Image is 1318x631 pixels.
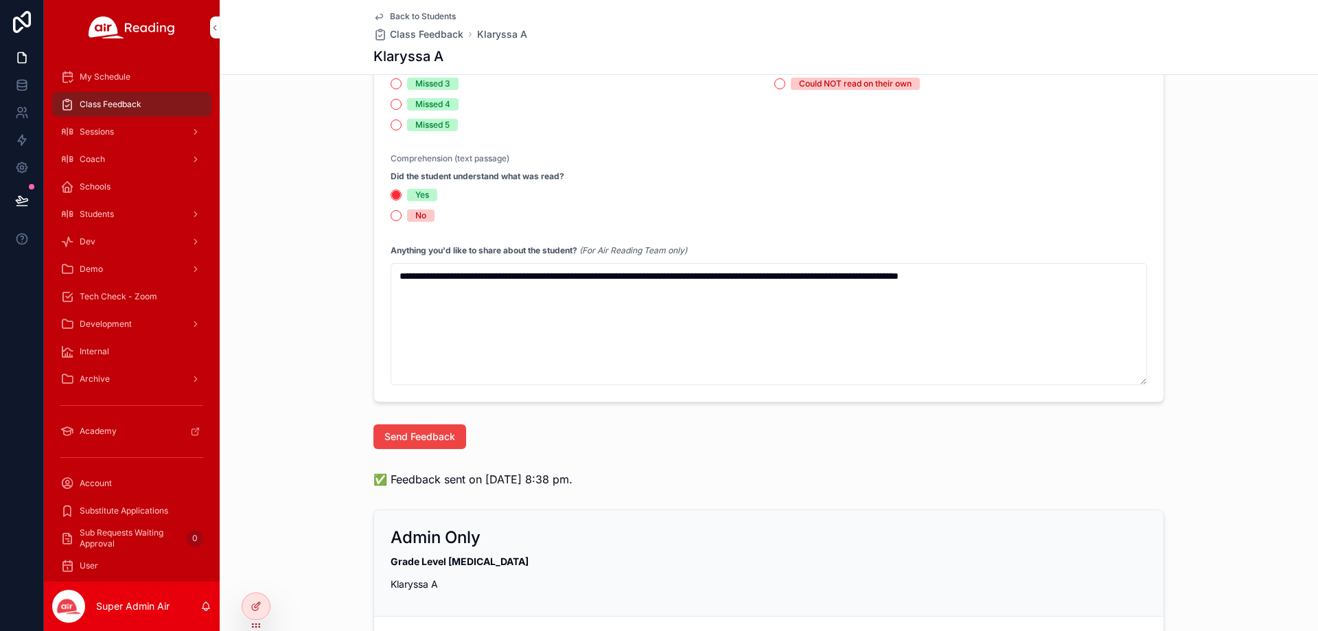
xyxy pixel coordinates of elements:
span: Tech Check - Zoom [80,291,157,302]
a: Class Feedback [52,92,211,117]
a: Back to Students [373,11,456,22]
a: Demo [52,257,211,282]
a: Klaryssa A [477,27,527,41]
span: Dev [80,236,95,247]
a: Dev [52,229,211,254]
span: Back to Students [390,11,456,22]
a: User [52,553,211,578]
p: Super Admin Air [96,599,170,613]
a: Archive [52,367,211,391]
span: Archive [80,374,110,385]
span: Comprehension (text passage) [391,153,509,163]
span: Internal [80,346,109,357]
span: Send Feedback [384,430,455,444]
a: Coach [52,147,211,172]
div: 0 [187,530,203,547]
a: Development [52,312,211,336]
span: ✅ Feedback sent on [DATE] 8:38 pm. [373,471,573,487]
span: Substitute Applications [80,505,168,516]
span: Students [80,209,114,220]
span: Demo [80,264,103,275]
div: Missed 5 [415,119,450,131]
span: Academy [80,426,117,437]
strong: Anything you'd like to share about the student? [391,245,577,255]
div: Missed 3 [415,78,450,90]
strong: Grade Level [MEDICAL_DATA] [391,555,529,567]
a: Account [52,471,211,496]
span: Schools [80,181,111,192]
span: Coach [80,154,105,165]
p: Klaryssa A [391,577,1147,591]
h2: Admin Only [391,527,481,549]
a: Sub Requests Waiting Approval0 [52,526,211,551]
div: scrollable content [44,55,220,582]
span: Class Feedback [390,27,463,41]
span: User [80,560,98,571]
a: Sessions [52,119,211,144]
span: My Schedule [80,71,130,82]
button: Send Feedback [373,424,466,449]
a: Students [52,202,211,227]
a: Academy [52,419,211,444]
a: Internal [52,339,211,364]
strong: Did the student understand what was read? [391,171,564,182]
span: Sub Requests Waiting Approval [80,527,181,549]
span: Sessions [80,126,114,137]
div: Could NOT read on their own [799,78,912,90]
div: Yes [415,189,429,201]
span: Development [80,319,132,330]
a: My Schedule [52,65,211,89]
span: Class Feedback [80,99,141,110]
div: Missed 4 [415,98,450,111]
a: Schools [52,174,211,199]
em: (For Air Reading Team only) [579,245,687,255]
div: No [415,209,426,222]
img: App logo [89,16,175,38]
a: Tech Check - Zoom [52,284,211,309]
a: Substitute Applications [52,498,211,523]
span: Account [80,478,112,489]
a: Class Feedback [373,27,463,41]
h1: Klaryssa A [373,47,443,66]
